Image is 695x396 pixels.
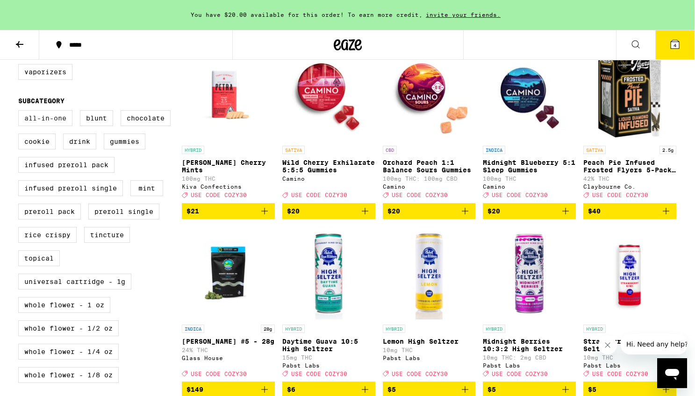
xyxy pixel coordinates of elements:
button: 4 [655,30,695,59]
span: invite your friends. [423,12,504,18]
a: Open page for Wild Cherry Exhilarate 5:5:5 Gummies from Camino [282,48,375,203]
label: Cookie [18,134,56,149]
div: Claybourne Co. [583,184,676,190]
label: Preroll Single [88,204,159,219]
p: Midnight Blueberry 5:1 Sleep Gummies [483,159,576,174]
span: $5 [387,386,396,393]
span: $5 [588,386,596,393]
p: Strawberry Kiwi High Seltzer [583,338,676,353]
span: USE CODE COZY30 [191,192,247,198]
label: Infused Preroll Pack [18,157,115,173]
p: INDICA [483,146,505,154]
span: $20 [487,207,500,215]
a: Open page for Daytime Guava 10:5 High Seltzer from Pabst Labs [282,226,375,382]
p: CBD [383,146,397,154]
p: HYBRID [583,325,606,333]
a: Open page for Orchard Peach 1:1 Balance Sours Gummies from Camino [383,48,476,203]
label: Preroll Pack [18,204,81,219]
p: 10mg THC: 2mg CBD [483,354,576,361]
span: $20 [387,207,400,215]
span: USE CODE COZY30 [392,371,448,377]
span: $6 [287,386,295,393]
p: 42% THC [583,176,676,182]
button: Add to bag [583,203,676,219]
a: Open page for Peach Pie Infused Frosted Flyers 5-Pack - 2.5g from Claybourne Co. [583,48,676,203]
div: Glass House [182,355,275,361]
div: Pabst Labs [583,362,676,368]
iframe: Button to launch messaging window [657,358,687,388]
label: Drink [63,134,96,149]
span: USE CODE COZY30 [291,371,347,377]
p: 10mg THC [383,347,476,353]
button: Add to bag [383,203,476,219]
span: $20 [287,207,300,215]
span: USE CODE COZY30 [191,371,247,377]
span: USE CODE COZY30 [492,371,548,377]
p: HYBRID [182,146,204,154]
a: Open page for Donny Burger #5 - 28g from Glass House [182,226,275,382]
p: HYBRID [383,325,405,333]
label: Whole Flower - 1 oz [18,297,110,313]
div: Camino [282,176,375,182]
span: $5 [487,386,496,393]
button: Add to bag [182,203,275,219]
iframe: Message from company [621,334,687,354]
img: Glass House - Donny Burger #5 - 28g [182,226,275,320]
img: Camino - Midnight Blueberry 5:1 Sleep Gummies [483,48,576,141]
label: Rice Crispy [18,227,77,243]
a: Open page for Midnight Berries 10:3:2 High Seltzer from Pabst Labs [483,226,576,382]
label: Whole Flower - 1/4 oz [18,344,119,360]
p: HYBRID [282,325,305,333]
p: [PERSON_NAME] Cherry Mints [182,159,275,174]
a: Open page for Strawberry Kiwi High Seltzer from Pabst Labs [583,226,676,382]
span: $149 [186,386,203,393]
p: 15mg THC [282,354,375,361]
img: Camino - Wild Cherry Exhilarate 5:5:5 Gummies [282,48,375,141]
p: Lemon High Seltzer [383,338,476,345]
p: INDICA [182,325,204,333]
label: Topical [18,250,60,266]
p: 24% THC [182,347,275,353]
span: $21 [186,207,199,215]
img: Pabst Labs - Daytime Guava 10:5 High Seltzer [282,226,375,320]
label: Whole Flower - 1/8 oz [18,367,119,383]
span: 4 [674,42,676,48]
button: Add to bag [282,203,375,219]
button: Add to bag [483,203,576,219]
div: Pabst Labs [483,362,576,368]
p: HYBRID [483,325,505,333]
legend: Subcategory [18,97,64,105]
p: [PERSON_NAME] #5 - 28g [182,338,275,345]
p: Orchard Peach 1:1 Balance Sours Gummies [383,159,476,174]
label: Universal Cartridge - 1g [18,274,131,290]
a: Open page for Midnight Blueberry 5:1 Sleep Gummies from Camino [483,48,576,203]
label: Gummies [104,134,145,149]
div: Pabst Labs [383,355,476,361]
span: You have $20.00 available for this order! To earn more credit, [191,12,423,18]
div: Kiva Confections [182,184,275,190]
label: Chocolate [121,110,171,126]
div: Camino [383,184,476,190]
p: 2.5g [659,146,676,154]
p: 28g [261,325,275,333]
label: Whole Flower - 1/2 oz [18,320,119,336]
p: Midnight Berries 10:3:2 High Seltzer [483,338,576,353]
div: Pabst Labs [282,362,375,368]
img: Pabst Labs - Lemon High Seltzer [383,226,476,320]
p: Peach Pie Infused Frosted Flyers 5-Pack - 2.5g [583,159,676,174]
p: Daytime Guava 10:5 High Seltzer [282,338,375,353]
img: Camino - Orchard Peach 1:1 Balance Sours Gummies [383,48,476,141]
label: Infused Preroll Single [18,180,123,196]
span: USE CODE COZY30 [592,192,648,198]
span: Hi. Need any help? [6,7,67,14]
p: Wild Cherry Exhilarate 5:5:5 Gummies [282,159,375,174]
p: SATIVA [583,146,606,154]
span: USE CODE COZY30 [492,192,548,198]
img: Kiva Confections - Petra Tart Cherry Mints [182,48,275,141]
iframe: Close message [598,336,617,354]
img: Pabst Labs - Strawberry Kiwi High Seltzer [583,226,676,320]
p: 10mg THC [583,354,676,361]
p: 100mg THC [483,176,576,182]
label: All-In-One [18,110,72,126]
a: Open page for Lemon High Seltzer from Pabst Labs [383,226,476,382]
